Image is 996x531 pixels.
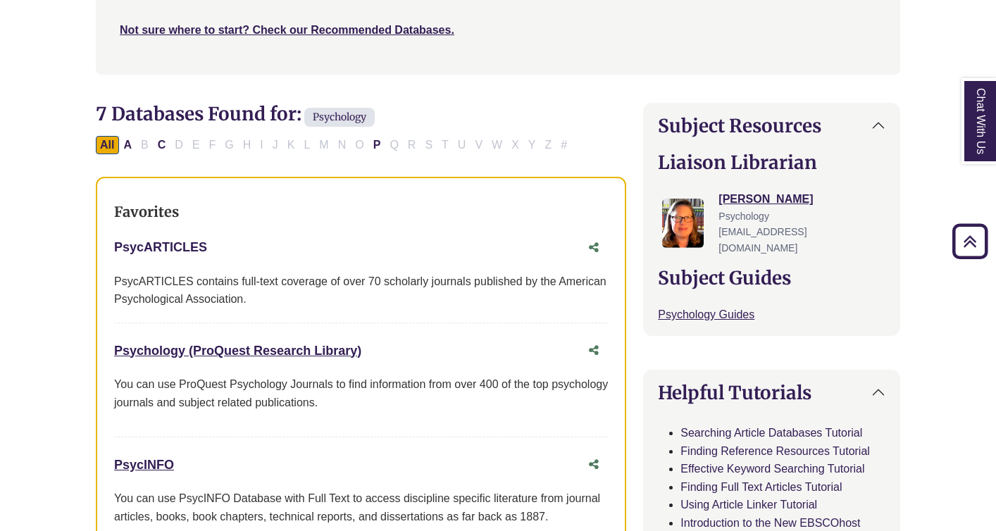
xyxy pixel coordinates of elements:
button: Filter Results A [120,136,137,154]
a: Searching Article Databases Tutorial [680,427,862,439]
a: PsycARTICLES [114,240,207,254]
a: Finding Full Text Articles Tutorial [680,481,842,493]
button: Share this database [580,235,608,261]
div: Alpha-list to filter by first letter of database name [96,138,573,150]
a: Back to Top [947,232,992,251]
a: Using Article Linker Tutorial [680,499,817,511]
button: Filter Results P [369,136,385,154]
a: PsycINFO [114,458,174,472]
span: [EMAIL_ADDRESS][DOMAIN_NAME] [718,226,807,253]
a: [PERSON_NAME] [718,193,813,205]
button: Filter Results C [154,136,170,154]
span: Psychology [304,108,375,127]
a: Effective Keyword Searching Tutorial [680,463,864,475]
a: Psychology Guides [658,308,754,320]
button: All [96,136,118,154]
button: Subject Resources [644,104,899,148]
span: 7 Databases Found for: [96,102,301,125]
span: Psychology [718,211,769,222]
p: You can use ProQuest Psychology Journals to find information from over 400 of the top psychology ... [114,375,608,411]
a: Not sure where to start? Check our Recommended Databases. [120,24,454,36]
a: Finding Reference Resources Tutorial [680,445,870,457]
div: PsycARTICLES contains full-text coverage of over 70 scholarly journals published by the American ... [114,273,608,308]
button: Share this database [580,451,608,478]
h3: Favorites [114,204,608,220]
button: Helpful Tutorials [644,370,899,415]
div: You can use PsycINFO Database with Full Text to access discipline specific literature from journa... [114,489,608,525]
h2: Liaison Librarian [658,151,885,173]
h2: Subject Guides [658,267,885,289]
img: Jessica Moore [662,199,704,248]
button: Share this database [580,337,608,364]
a: Psychology (ProQuest Research Library) [114,344,361,358]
